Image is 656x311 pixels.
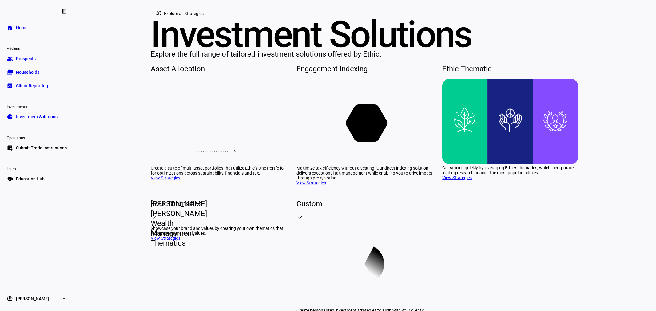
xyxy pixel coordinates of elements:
[4,102,70,111] div: Investments
[151,64,287,74] div: Asset Allocation
[7,25,13,31] eth-mat-symbol: home
[4,53,70,65] a: groupProspects
[298,215,303,220] mat-icon: check
[16,114,58,120] span: Investment Solutions
[4,44,70,53] div: Advisors
[4,111,70,123] a: pie_chartInvestment Solutions
[151,20,579,49] div: Investment Solutions
[151,175,181,180] a: View Strategies
[61,8,67,14] eth-mat-symbol: left_panel_close
[4,133,70,142] div: Operations
[442,175,472,180] a: View Strategies
[16,176,45,182] span: Education Hub
[4,66,70,78] a: folder_copyHouseholds
[296,199,432,209] div: Custom
[296,166,432,180] div: Maximize tax efficiency without divesting. Our direct indexing solution delivers exceptional tax ...
[7,145,13,151] eth-mat-symbol: list_alt_add
[442,64,578,74] div: Ethic Thematic
[4,80,70,92] a: bid_landscapeClient Reporting
[151,236,181,241] a: View Strategies
[7,83,13,89] eth-mat-symbol: bid_landscape
[16,25,28,31] span: Home
[151,166,287,175] div: Create a suite of multi-asset portfolios that utilize Ethic’s One Portfolio for optimizations acr...
[16,296,49,302] span: [PERSON_NAME]
[7,176,13,182] eth-mat-symbol: school
[7,296,13,302] eth-mat-symbol: account_circle
[146,199,156,248] span: [PERSON_NAME] [PERSON_NAME] Wealth Management Thematics
[156,10,162,16] mat-icon: tactic
[442,165,578,175] div: Get started quickly by leveraging Ethic’s thematics, which incorporate leading research against t...
[151,49,579,59] div: Explore the full range of tailored investment solutions offered by Ethic.
[7,69,13,75] eth-mat-symbol: folder_copy
[16,56,36,62] span: Prospects
[61,296,67,302] eth-mat-symbol: expand_more
[16,83,48,89] span: Client Reporting
[16,145,67,151] span: Submit Trade Instructions
[164,7,204,20] span: Explore all Strategies
[151,226,287,236] div: Showcase your brand and values by creating your own thematics that represent your clients values.
[4,22,70,34] a: homeHome
[7,56,13,62] eth-mat-symbol: group
[4,164,70,173] div: Learn
[296,180,326,185] a: View Strategies
[151,7,211,20] button: Explore all Strategies
[151,199,287,209] div: Your Thematics
[7,114,13,120] eth-mat-symbol: pie_chart
[296,64,432,74] div: Engagement Indexing
[16,69,39,75] span: Households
